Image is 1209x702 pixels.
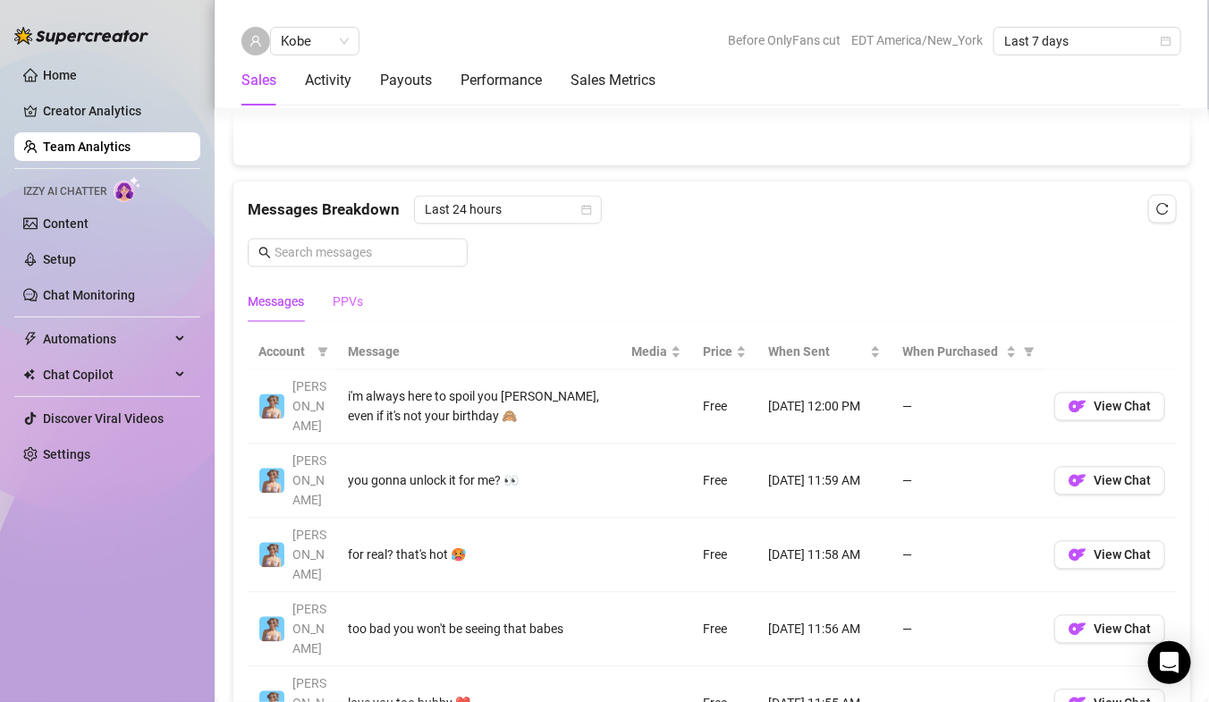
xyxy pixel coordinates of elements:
a: Chat Monitoring [43,288,135,302]
td: [DATE] 11:56 AM [757,593,892,667]
a: Home [43,68,77,82]
a: OFView Chat [1054,404,1165,419]
span: Kobe [281,28,349,55]
a: Team Analytics [43,140,131,154]
div: too bad you won't be seeing that babes [348,620,610,639]
span: Media [631,343,667,362]
span: [PERSON_NAME] [292,603,326,656]
img: logo-BBDzfeDw.svg [14,27,148,45]
div: Open Intercom Messenger [1148,641,1191,684]
span: [PERSON_NAME] [292,454,326,508]
span: View Chat [1094,622,1151,637]
div: Performance [461,70,542,91]
span: reload [1156,203,1169,216]
td: Free [692,593,757,667]
div: Messages Breakdown [248,196,1176,224]
div: for real? that's hot 🥵 [348,546,610,565]
img: OF [1069,621,1086,639]
td: Free [692,519,757,593]
span: View Chat [1094,474,1151,488]
th: When Purchased [892,335,1044,370]
span: filter [317,347,328,358]
span: Last 24 hours [425,197,591,224]
span: View Chat [1094,548,1151,562]
a: OFView Chat [1054,553,1165,567]
th: When Sent [757,335,892,370]
a: Settings [43,447,90,461]
button: OFView Chat [1054,393,1165,421]
button: OFView Chat [1054,615,1165,644]
span: [PERSON_NAME] [292,529,326,582]
td: [DATE] 12:00 PM [757,370,892,444]
button: OFView Chat [1054,541,1165,570]
a: OFView Chat [1054,478,1165,493]
input: Search messages [275,243,457,263]
div: Activity [305,70,351,91]
span: Izzy AI Chatter [23,183,106,200]
a: Discover Viral Videos [43,411,164,426]
td: — [892,519,1044,593]
span: EDT America/New_York [851,27,983,54]
td: [DATE] 11:58 AM [757,519,892,593]
td: Free [692,444,757,519]
td: — [892,593,1044,667]
span: calendar [581,205,592,216]
th: Price [692,335,757,370]
div: Messages [248,292,304,312]
th: Media [621,335,692,370]
div: i'm always here to spoil you [PERSON_NAME], even if it's not your birthday 🙈 [348,387,610,427]
a: Creator Analytics [43,97,186,125]
div: Sales Metrics [571,70,655,91]
span: When Purchased [902,343,1002,362]
div: you gonna unlock it for me? 👀 [348,471,610,491]
img: OF [1069,472,1086,490]
td: [DATE] 11:59 AM [757,444,892,519]
th: Message [337,335,621,370]
img: AI Chatter [114,176,141,202]
span: Automations [43,325,170,353]
img: OF [1069,398,1086,416]
a: OFView Chat [1054,627,1165,641]
span: Last 7 days [1004,28,1171,55]
div: Payouts [380,70,432,91]
img: Vanessa [259,394,284,419]
td: — [892,370,1044,444]
span: filter [1024,347,1035,358]
span: thunderbolt [23,332,38,346]
span: search [258,247,271,259]
td: Free [692,370,757,444]
span: Before OnlyFans cut [728,27,841,54]
a: Setup [43,252,76,266]
img: Vanessa [259,543,284,568]
img: Chat Copilot [23,368,35,381]
span: Account [258,343,310,362]
span: When Sent [768,343,867,362]
span: [PERSON_NAME] [292,380,326,434]
img: OF [1069,546,1086,564]
td: — [892,444,1044,519]
span: calendar [1161,36,1171,47]
span: filter [314,339,332,366]
div: PPVs [333,292,363,312]
span: filter [1020,339,1038,366]
button: OFView Chat [1054,467,1165,495]
span: Price [703,343,732,362]
img: Vanessa [259,469,284,494]
span: Chat Copilot [43,360,170,389]
a: Content [43,216,89,231]
span: View Chat [1094,400,1151,414]
span: user [249,35,262,47]
img: Vanessa [259,617,284,642]
div: Sales [241,70,276,91]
